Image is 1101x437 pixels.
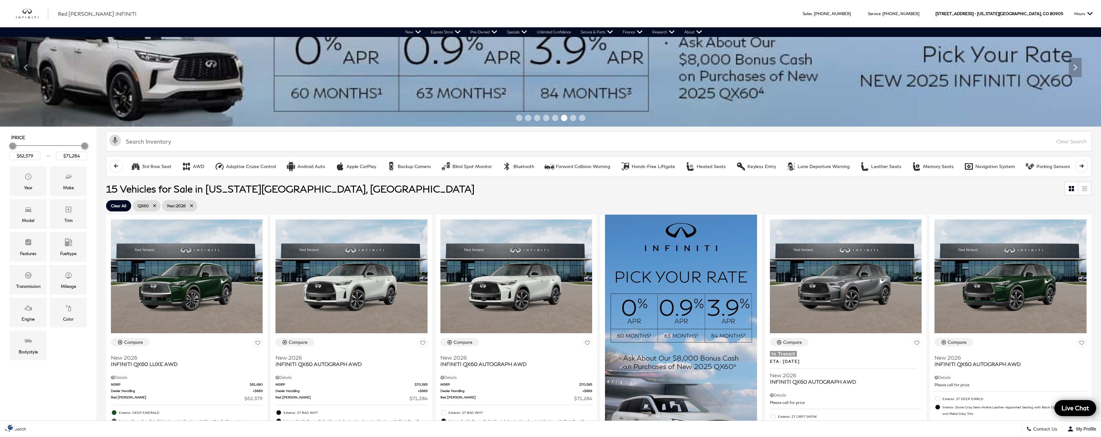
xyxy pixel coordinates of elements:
span: Interior: Stone Gray TailorFitâ„¢-Appointed Seating with Silver Metallic Weave trim [119,418,263,424]
span: Exterior: 2T RAD WHT [448,409,592,416]
div: Leather Seats [871,164,901,169]
span: Service [868,11,880,16]
span: INFINITI QX60 AUTOGRAPH AWD [770,379,917,385]
div: TrimTrim [50,199,87,229]
div: Features [20,250,36,257]
span: $71,284 [410,395,428,402]
span: Go to slide 7 [570,115,576,121]
span: Please call for price [770,400,805,405]
span: Trim [65,204,72,217]
button: Forward Collision WarningForward Collision Warning [541,160,614,173]
div: Adaptive Cruise Control [215,162,224,171]
span: Red [PERSON_NAME] [275,395,409,402]
div: Parking Sensors / Assist [1036,164,1088,169]
div: Compare [124,339,143,345]
button: Backup CameraBackup Camera [383,160,434,173]
h5: Price [11,135,85,140]
span: Red [PERSON_NAME] [440,395,574,402]
div: Heated Seats [685,162,695,171]
span: Make [65,171,72,184]
button: Compare Vehicle [111,338,149,346]
div: AWD [182,162,191,171]
span: Exterior: 2T GRPT SHDW [778,413,922,420]
button: Hands-Free LiftgateHands-Free Liftgate [617,160,679,173]
div: Pricing Details - INFINITI QX60 LUXE AWD [111,375,263,380]
button: Heated SeatsHeated Seats [682,160,729,173]
div: Pricing Details - INFINITI QX60 AUTOGRAPH AWD [440,375,592,380]
button: Blind Spot MonitorBlind Spot Monitor [438,160,495,173]
span: New 2026 [111,354,258,361]
span: INFINITI QX60 LUXE AWD [111,361,258,367]
div: Backup Camera [398,164,431,169]
a: Dealer Handling $689 [111,388,263,393]
span: Exterior: 2T RAD WHT [284,409,427,416]
div: Transmission [16,283,41,290]
div: Compare [783,339,802,345]
div: Pricing Details - INFINITI QX60 AUTOGRAPH AWD [275,375,427,380]
button: Save Vehicle [1077,338,1087,350]
a: [PHONE_NUMBER] [882,11,919,16]
div: Android Auto [286,162,296,171]
span: $689 [253,388,263,393]
span: Live Chat [1058,404,1092,412]
div: Memory Seats [912,162,921,171]
div: Apple CarPlay [347,164,376,169]
input: Minimum [9,152,41,160]
a: In TransitETA: [DATE]New 2026INFINITI QX60 AUTOGRAPH AWD [770,350,922,385]
button: Compare Vehicle [934,338,973,346]
button: Apple CarPlayApple CarPlay [332,160,380,173]
div: Previous [19,58,32,77]
img: 2026 INFINITI QX60 AUTOGRAPH AWD [770,219,922,333]
span: Dealer Handling [275,388,418,393]
div: Keyless Entry [747,164,776,169]
a: Service & Parts [576,27,618,37]
span: Color [65,303,72,316]
span: Go to slide 6 [561,115,567,121]
button: BluetoothBluetooth [499,160,538,173]
div: Parking Sensors / Assist [1025,162,1035,171]
span: Exterior: 2T DEEP EMRLD [943,396,1086,402]
span: Model [24,204,32,217]
img: 2026 INFINITI QX60 AUTOGRAPH AWD [440,219,592,333]
div: Leather Seats [860,162,870,171]
span: Clear All [111,202,126,210]
div: 3rd Row Seat [142,164,171,169]
img: 2026 INFINITI QX60 LUXE AWD [111,219,263,333]
img: 2026 INFINITI QX60 AUTOGRAPH AWD [934,219,1086,333]
span: New 2026 [275,354,422,361]
a: Red [PERSON_NAME] $71,284 [440,395,592,402]
div: Compare [948,339,967,345]
div: MileageMileage [50,265,87,295]
span: MSRP [275,382,414,387]
div: Memory Seats [923,164,954,169]
span: Exterior: DEEP EMERALD [119,409,263,416]
input: Search Inventory [106,131,1091,151]
a: Unlimited Confidence [532,27,576,37]
div: Trim [64,217,73,224]
div: FueltypeFueltype [50,232,87,262]
button: Android AutoAndroid Auto [283,160,329,173]
a: MSRP $70,595 [275,382,427,387]
a: Finance [618,27,647,37]
a: New [401,27,426,37]
div: Next [1069,58,1082,77]
span: $61,690 [250,382,263,387]
div: Engine [22,316,35,323]
span: Fueltype [65,237,72,250]
button: scroll left [110,160,122,173]
span: Go to slide 3 [534,115,540,121]
span: $71,284 [574,395,592,402]
a: infiniti [16,9,48,19]
a: MSRP $61,690 [111,382,263,387]
button: Keyless EntryKeyless Entry [733,160,780,173]
svg: Click to toggle on voice search [109,135,121,146]
p: ETA: [DATE] [770,358,917,369]
span: Sales [803,11,812,16]
div: ModelModel [10,199,47,229]
span: INFINITI QX60 AUTOGRAPH AWD [934,361,1081,367]
a: New 2026INFINITI QX60 LUXE AWD [111,350,263,367]
span: INFINITI QX60 AUTOGRAPH AWD [440,361,587,367]
span: New 2026 [770,372,917,379]
div: BodystyleBodystyle [10,331,47,360]
a: About [680,27,707,37]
